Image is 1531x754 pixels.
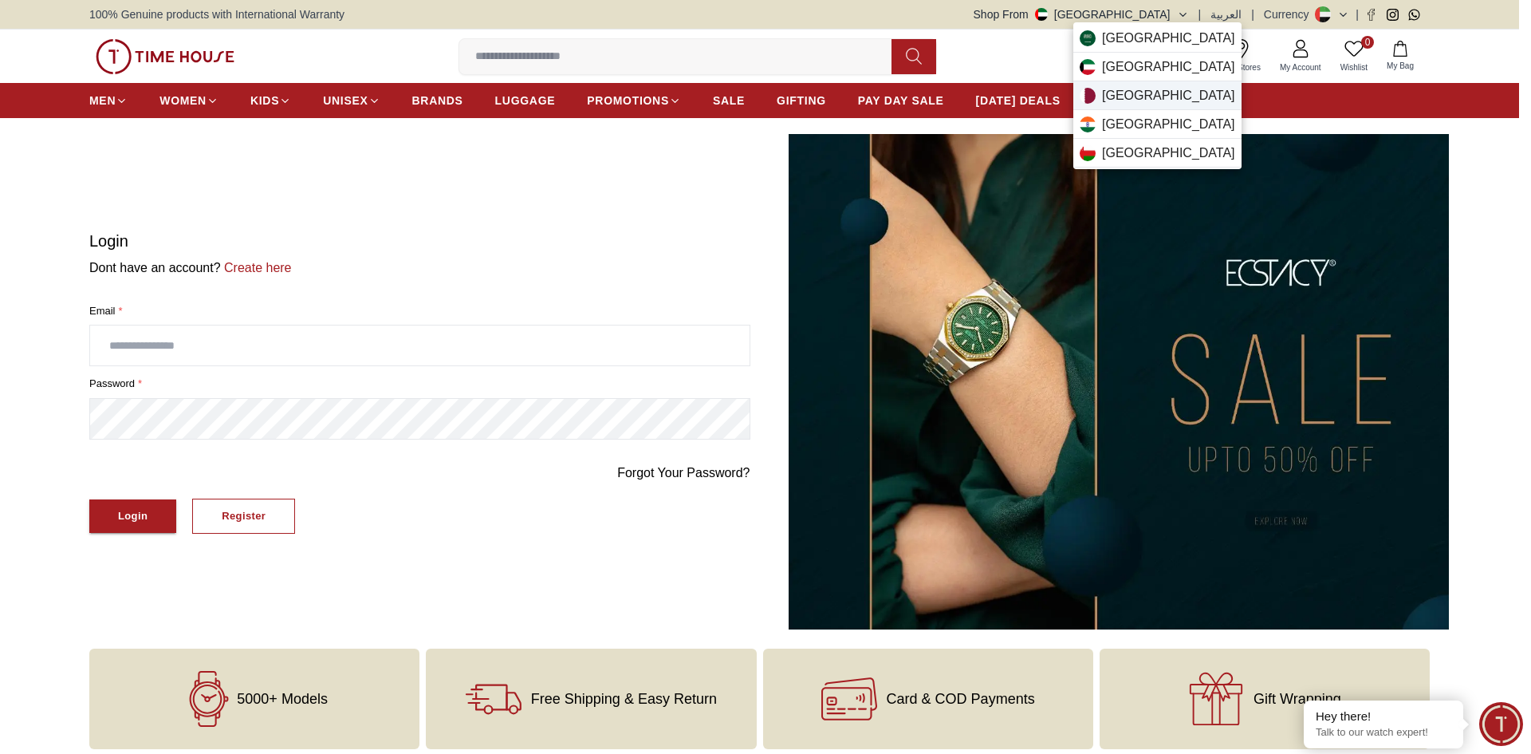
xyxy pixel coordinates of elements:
img: Kuwait [1080,59,1096,75]
img: India [1080,116,1096,132]
span: [GEOGRAPHIC_DATA] [1102,115,1235,134]
span: [GEOGRAPHIC_DATA] [1102,144,1235,163]
img: Qatar [1080,88,1096,104]
div: Chat Widget [1479,702,1523,746]
img: Saudi Arabia [1080,30,1096,46]
p: Talk to our watch expert! [1316,726,1451,740]
img: Oman [1080,145,1096,161]
span: [GEOGRAPHIC_DATA] [1102,86,1235,105]
span: [GEOGRAPHIC_DATA] [1102,57,1235,77]
span: [GEOGRAPHIC_DATA] [1102,29,1235,48]
div: Hey there! [1316,709,1451,724]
